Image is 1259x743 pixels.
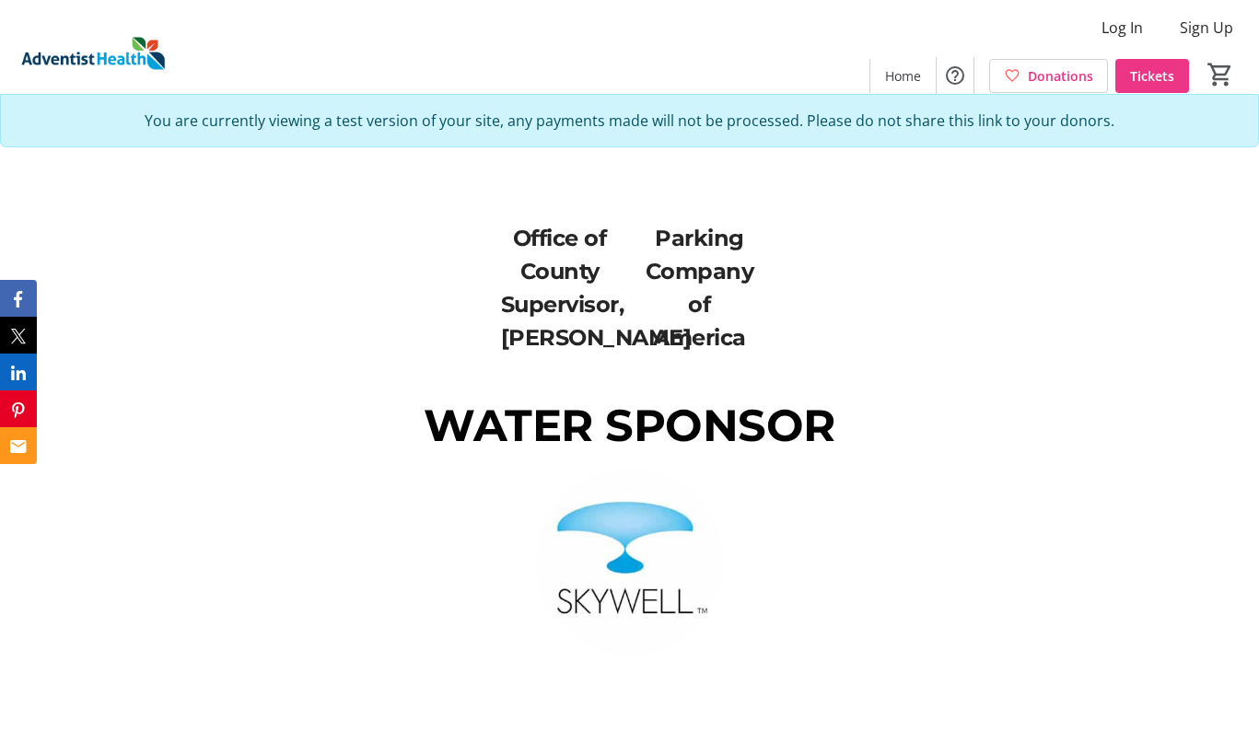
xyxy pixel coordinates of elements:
img: Adventist Health's Logo [11,7,175,99]
span: Tickets [1130,66,1174,86]
button: Help [937,57,973,94]
button: Sign Up [1165,13,1248,42]
a: Donations [989,59,1108,93]
p: Parking Company of America [640,222,758,354]
span: Donations [1028,66,1093,86]
button: Log In [1087,13,1158,42]
button: Cart [1204,58,1237,91]
p: Office of County Supervisor, [PERSON_NAME] [501,222,619,354]
a: Tickets [1115,59,1189,93]
span: Log In [1102,17,1143,39]
span: WATER SPONSOR [424,399,835,452]
span: Sign Up [1180,17,1233,39]
img: logo [536,468,724,656]
a: Home [870,59,936,93]
span: Home [885,66,921,86]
